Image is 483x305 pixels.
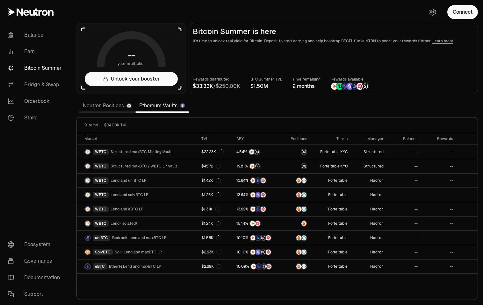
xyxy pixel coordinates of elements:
a: -- [387,216,422,231]
a: Ecosystem [3,236,69,253]
p: BTC Summer TVL [250,76,282,82]
img: eBTC Logo [85,264,90,269]
a: WBTC LogoWBTCLend and eBTC LP [77,202,198,216]
p: It's time to unlock real yield for Bitcoin. Deposit to start earning and help boostrap BTCFi. Sta... [193,38,474,44]
div: Balance [391,136,418,141]
span: , [320,149,348,154]
button: NTRNStructured Points [236,149,279,155]
div: Terms [315,136,348,141]
a: AmberSupervault [283,174,311,188]
span: Bedrock Lend and maxBTC LP [112,235,167,240]
p: Rewards distributed [193,76,240,82]
img: Amber [296,178,301,183]
img: Amber [296,192,301,197]
img: Bedrock Diamonds [256,235,261,240]
img: Neutron Logo [127,104,131,108]
span: your multiplier [118,60,145,67]
button: Forfeitable [320,164,340,169]
img: Solv Points [346,83,353,90]
div: $1.26K [201,192,221,197]
img: Solv Points [256,192,261,197]
a: $45.72 [198,159,232,173]
img: Bedrock Diamonds [256,178,261,183]
div: WBTC [93,149,109,155]
a: -- [422,159,457,173]
button: Forfeitable [328,221,348,226]
a: NTRNBedrock DiamondsMars Fragments [233,174,283,188]
a: $1.31K [198,202,232,216]
div: $22.23K [201,149,224,154]
a: Structured [351,145,387,159]
img: NTRN [331,83,338,90]
span: Lend and uniBTC LP [111,178,147,183]
img: SolvBTC Logo [85,250,90,255]
button: Forfeitable [328,235,348,240]
div: 2 months [292,82,321,90]
button: maxBTC [286,163,307,169]
img: WBTC Logo [85,221,90,226]
img: EtherFi Points [256,264,261,269]
span: EtherFi Lend and maxBTC LP [109,264,161,269]
a: Hadron [351,174,387,188]
a: Forfeitable [311,188,352,202]
a: SolvBTC LogoSolvBTCSolv Lend and maxBTC LP [77,245,198,259]
img: Structured Points [254,149,259,154]
a: Forfeitable [311,231,352,245]
div: / [193,82,240,90]
img: Supervault [301,192,306,197]
img: Mars Fragments [357,83,364,90]
img: NTRN [249,149,254,154]
button: Forfeitable [328,207,348,212]
div: $1.58K [201,235,221,240]
div: $2.29K [201,264,221,269]
img: Amber [296,207,301,212]
button: Forfeitable [328,264,348,269]
a: -- [387,259,422,273]
div: WBTC [93,163,109,169]
a: eBTC LogoeBTCEtherFi Lend and maxBTC LP [77,259,198,273]
img: Supervault [301,207,306,212]
a: WBTC LogoWBTCLend (Isolated) [77,216,198,231]
div: $1.24K [201,221,221,226]
button: KYC [340,164,348,169]
button: NTRNBedrock DiamondsMars Fragments [236,177,279,184]
span: Structured maxBTC / wBTC LP Vault [111,164,177,169]
img: WBTC Logo [85,149,90,154]
button: NTRNEtherFi PointsStructured PointsMars Fragments [236,263,279,270]
img: EtherFi Points [341,83,348,90]
img: NTRN [250,178,256,183]
img: WBTC Logo [85,192,90,197]
a: AmberSupervault [283,188,311,202]
span: Lend and eBTC LP [111,207,143,212]
button: AmberSupervault [286,249,307,255]
a: Neutron Positions [79,99,135,112]
div: Manager [355,136,384,141]
button: Forfeitable [320,149,340,154]
img: Amber [301,221,306,226]
a: uniBTC LogouniBTCBedrock Lend and maxBTC LP [77,231,198,245]
img: Ethereum Logo [181,104,184,108]
p: Time remaining [292,76,321,82]
a: NTRNStructured Points [233,159,283,173]
div: uniBTC [93,235,110,241]
p: Rewards available [331,76,369,82]
img: Mars Fragments [261,207,266,212]
img: Amber [296,235,301,240]
a: Learn more [432,39,453,44]
a: Forfeitable [311,259,352,273]
span: 9 items [84,123,98,128]
img: Mars Fragments [266,235,271,240]
a: Support [3,286,69,302]
img: EtherFi Points [256,207,261,212]
img: NTRN [250,235,256,240]
img: uniBTC Logo [85,235,90,240]
img: WBTC Logo [85,207,90,212]
img: Mars Fragments [261,178,266,183]
a: -- [422,231,457,245]
img: Solv Points [256,250,261,255]
span: Lend and solvBTC LP [111,192,148,197]
a: -- [387,231,422,245]
div: $1.31K [201,207,220,212]
img: Structured Points [255,164,260,169]
button: Unlock your booster [85,72,178,86]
